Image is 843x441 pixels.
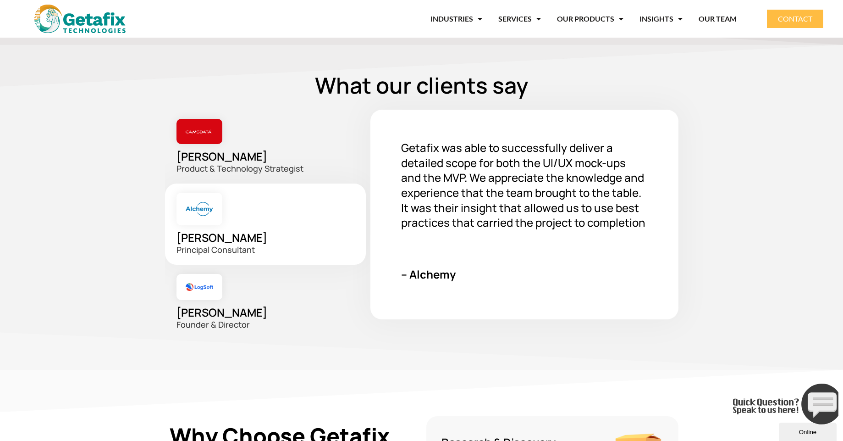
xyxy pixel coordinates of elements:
iframe: chat widget [779,421,838,441]
div: [PERSON_NAME] [165,265,370,340]
a: OUR TEAM [699,8,737,29]
a: INDUSTRIES [430,8,482,29]
a: CONTACT [767,10,823,28]
nav: Menu [165,8,737,29]
a: INSIGHTS [639,8,683,29]
img: logsoftlogoblue.png [176,274,222,300]
h2: What our clients say [165,70,678,100]
img: Chat attention grabber [4,4,113,45]
a: OUR PRODUCTS [557,8,623,29]
img: web and mobile application development company [34,5,126,33]
strong: – Alchemy [401,267,456,282]
img: camsdata.png [176,119,222,144]
span: Product & Technology Strategist [176,163,303,174]
img: Alchemy.png [176,193,222,225]
div: [PERSON_NAME] [165,110,370,184]
iframe: chat widget [729,380,838,428]
div: [PERSON_NAME] [165,184,366,265]
span: Principal Consultant [176,244,255,255]
span: Founder & Director [176,319,250,330]
a: SERVICES [498,8,541,29]
span: CONTACT [778,15,812,22]
p: Getafix was able to successfully deliver a detailed scope for both the UI/UX mock-ups and the MVP... [401,140,648,261]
